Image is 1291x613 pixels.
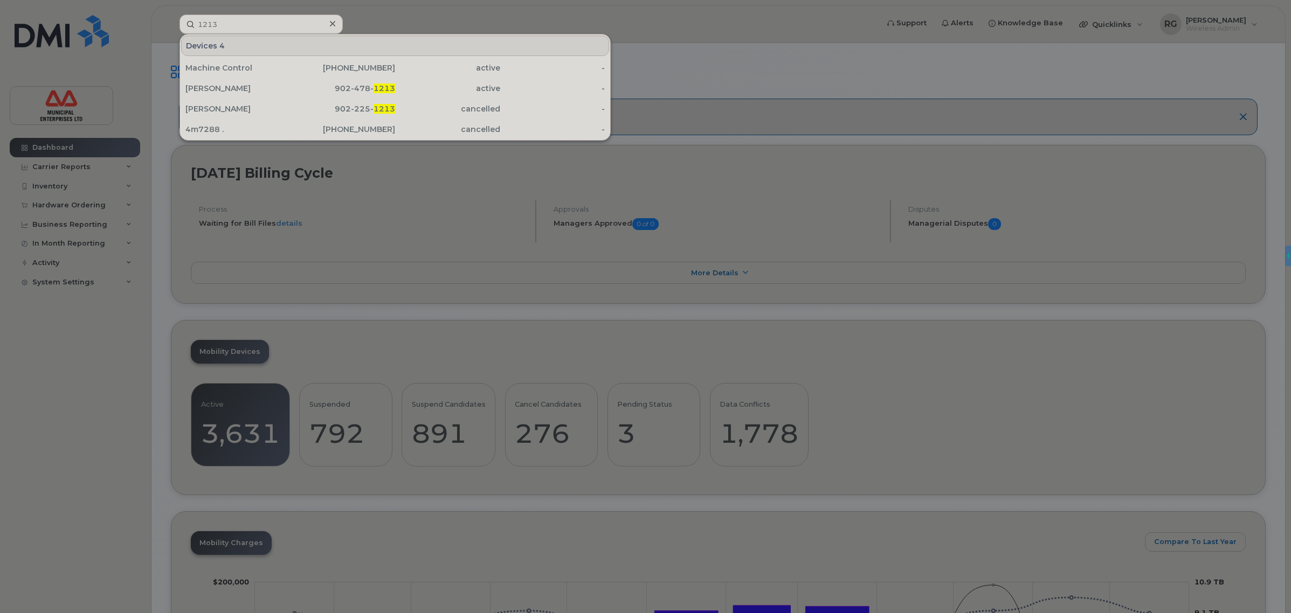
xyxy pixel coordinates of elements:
[181,120,609,139] a: 4m7288 .[PHONE_NUMBER]cancelled-
[185,62,291,73] div: Machine Control
[291,103,396,114] div: 902-225-
[181,79,609,98] a: [PERSON_NAME]902-478-1213active-
[219,40,225,51] span: 4
[185,103,291,114] div: [PERSON_NAME]
[185,83,291,94] div: [PERSON_NAME]
[500,103,605,114] div: -
[291,62,396,73] div: [PHONE_NUMBER]
[374,83,395,93] span: 1213
[500,124,605,135] div: -
[374,104,395,114] span: 1213
[395,103,500,114] div: cancelled
[395,83,500,94] div: active
[395,124,500,135] div: cancelled
[181,36,609,56] div: Devices
[395,62,500,73] div: active
[185,124,291,135] div: 4m7288 .
[500,83,605,94] div: -
[181,99,609,119] a: [PERSON_NAME]902-225-1213cancelled-
[291,124,396,135] div: [PHONE_NUMBER]
[291,83,396,94] div: 902-478-
[500,62,605,73] div: -
[181,58,609,78] a: Machine Control[PHONE_NUMBER]active-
